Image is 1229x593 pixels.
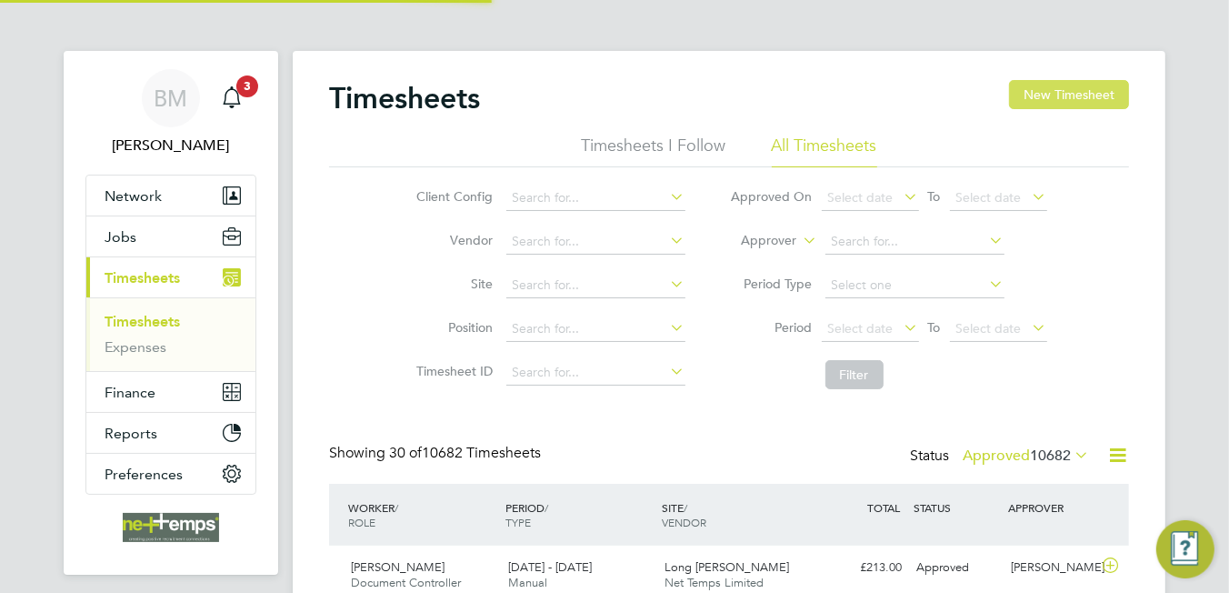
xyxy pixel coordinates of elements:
[123,513,219,542] img: net-temps-logo-retina.png
[506,229,685,255] input: Search for...
[1004,491,1098,524] div: APPROVER
[329,444,545,463] div: Showing
[825,273,1004,298] input: Select one
[1009,80,1129,109] button: New Timesheet
[351,559,445,575] span: [PERSON_NAME]
[828,189,894,206] span: Select date
[663,515,707,529] span: VENDOR
[105,228,136,246] span: Jobs
[506,360,685,386] input: Search for...
[923,316,946,339] span: To
[731,319,813,336] label: Period
[85,135,256,156] span: Brooke Morley
[731,276,813,292] label: Period Type
[1004,553,1098,583] div: [PERSON_NAME]
[506,273,685,298] input: Search for...
[105,384,155,401] span: Finance
[956,189,1022,206] span: Select date
[665,575,764,590] span: Net Temps Limited
[155,86,188,110] span: BM
[236,75,258,97] span: 3
[412,319,494,336] label: Position
[412,188,494,205] label: Client Config
[412,363,494,379] label: Timesheet ID
[814,553,909,583] div: £213.00
[105,269,180,286] span: Timesheets
[963,447,1089,465] label: Approved
[344,491,501,538] div: WORKER
[825,229,1004,255] input: Search for...
[64,51,278,575] nav: Main navigation
[658,491,815,538] div: SITE
[412,232,494,248] label: Vendor
[85,513,256,542] a: Go to home page
[508,575,547,590] span: Manual
[867,500,900,515] span: TOTAL
[86,297,255,371] div: Timesheets
[501,491,658,538] div: PERIOD
[86,176,255,216] button: Network
[545,500,548,515] span: /
[582,135,726,167] li: Timesheets I Follow
[395,500,398,515] span: /
[105,338,166,356] a: Expenses
[105,313,180,330] a: Timesheets
[910,444,1093,469] div: Status
[389,444,422,462] span: 30 of
[86,257,255,297] button: Timesheets
[1030,447,1071,465] span: 10682
[86,413,255,453] button: Reports
[329,80,480,116] h2: Timesheets
[825,360,884,389] button: Filter
[956,320,1022,337] span: Select date
[923,185,946,208] span: To
[506,317,685,342] input: Search for...
[348,515,375,529] span: ROLE
[86,216,255,256] button: Jobs
[715,232,797,250] label: Approver
[505,515,531,529] span: TYPE
[909,553,1004,583] div: Approved
[85,69,256,156] a: BM[PERSON_NAME]
[412,276,494,292] label: Site
[684,500,688,515] span: /
[909,491,1004,524] div: STATUS
[105,187,162,205] span: Network
[665,559,790,575] span: Long [PERSON_NAME]
[86,372,255,412] button: Finance
[1156,520,1214,578] button: Engage Resource Center
[389,444,541,462] span: 10682 Timesheets
[105,425,157,442] span: Reports
[731,188,813,205] label: Approved On
[828,320,894,337] span: Select date
[105,466,183,483] span: Preferences
[508,559,592,575] span: [DATE] - [DATE]
[86,454,255,494] button: Preferences
[506,186,685,211] input: Search for...
[214,69,250,127] a: 3
[772,135,877,167] li: All Timesheets
[351,575,461,590] span: Document Controller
